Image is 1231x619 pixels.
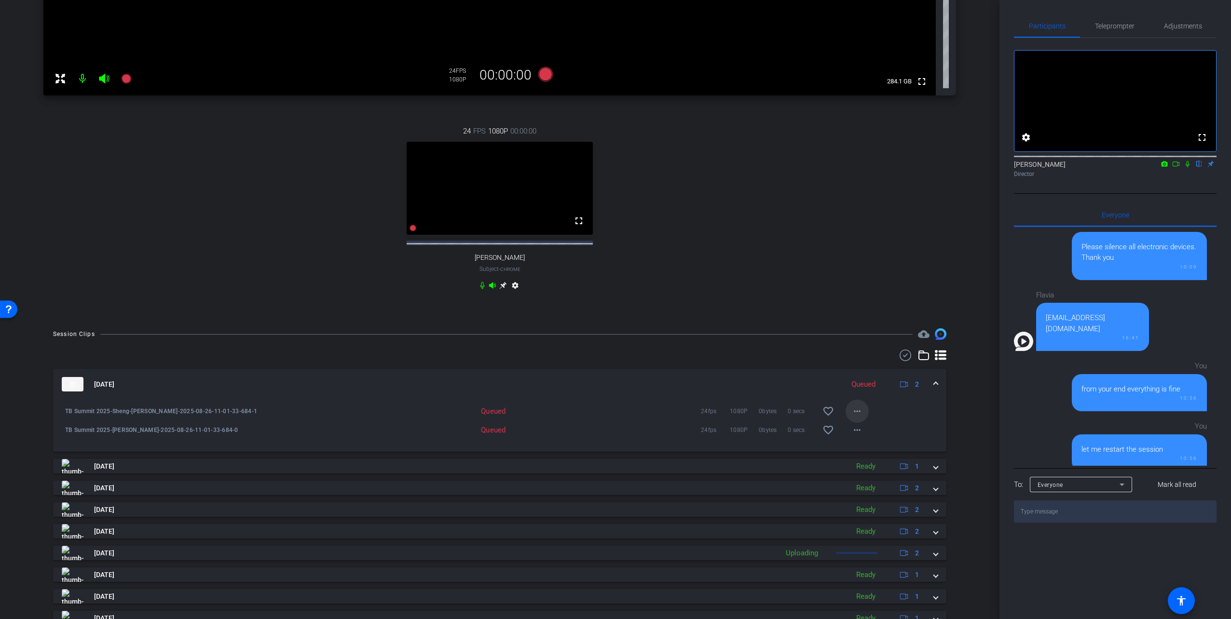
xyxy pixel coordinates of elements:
div: thumb-nail[DATE]Queued2 [53,400,946,452]
mat-icon: favorite_border [822,405,834,417]
span: 2 [915,505,919,515]
mat-icon: settings [1020,132,1032,143]
span: 2 [915,483,919,493]
span: 2 [915,526,919,537]
mat-expansion-panel-header: thumb-nail[DATE]Ready2 [53,524,946,538]
div: Ready [851,483,880,494]
span: - [499,266,500,272]
mat-expansion-panel-header: thumb-nail[DATE]Queued2 [53,369,946,400]
div: [PERSON_NAME] [1014,160,1217,178]
span: 0 secs [788,406,817,416]
mat-icon: favorite_border [822,424,834,436]
mat-icon: accessibility [1176,595,1187,606]
img: thumb-nail [62,567,83,582]
div: You [1072,421,1207,432]
span: Teleprompter [1095,23,1135,29]
span: 1080P [730,406,759,416]
span: [DATE] [94,379,114,390]
img: thumb-nail [62,459,83,473]
div: [EMAIL_ADDRESS][DOMAIN_NAME] [1046,312,1139,334]
div: To: [1014,479,1023,490]
div: Director [1014,170,1217,178]
span: Mark all read [1158,480,1196,490]
span: 2 [915,379,919,390]
mat-expansion-panel-header: thumb-nail[DATE]Ready1 [53,589,946,604]
span: [DATE] [94,592,114,602]
mat-expansion-panel-header: thumb-nail[DATE]Ready2 [53,481,946,495]
div: 16:41 [1046,334,1139,341]
img: thumb-nail [62,546,83,560]
img: Profile [1014,332,1033,351]
span: 1 [915,461,919,471]
div: You [1072,361,1207,372]
div: Queued [847,379,880,390]
span: 1080P [488,126,508,136]
span: [DATE] [94,526,114,537]
img: Session clips [935,328,946,340]
span: [PERSON_NAME] [475,254,525,262]
mat-icon: fullscreen [1196,132,1208,143]
div: Ready [851,569,880,580]
span: 1 [915,570,919,580]
mat-icon: settings [509,282,521,293]
mat-expansion-panel-header: thumb-nail[DATE]Ready1 [53,567,946,582]
span: [DATE] [94,461,114,471]
span: Adjustments [1164,23,1202,29]
img: thumb-nail [62,524,83,538]
span: [DATE] [94,505,114,515]
span: FPS [473,126,486,136]
div: Uploading [781,548,823,559]
span: FPS [456,67,466,74]
div: 1080P [449,76,473,83]
mat-icon: flip [1193,159,1205,168]
div: 10:09 [1081,263,1197,270]
button: Mark all read [1138,476,1217,493]
mat-icon: more_horiz [851,405,863,417]
span: [DATE] [94,570,114,580]
span: 2 [915,548,919,558]
div: 10:56 [1081,394,1197,402]
div: 00:00:00 [473,67,538,83]
span: Destinations for your clips [918,328,930,340]
div: 24 [449,67,473,75]
div: Ready [851,504,880,515]
mat-expansion-panel-header: thumb-nail[DATE]Ready1 [53,459,946,473]
span: Everyone [1102,212,1129,218]
mat-icon: fullscreen [573,215,585,227]
span: 0 secs [788,425,817,435]
mat-icon: fullscreen [916,76,928,87]
span: 1 [915,592,919,602]
span: Everyone [1038,482,1063,488]
span: 0bytes [759,425,788,435]
span: TB Summit 2025-[PERSON_NAME]-2025-08-26-11-01-33-684-0 [65,425,289,435]
div: Ready [851,526,880,537]
mat-icon: more_horiz [851,424,863,436]
div: Session Clips [53,329,95,339]
mat-expansion-panel-header: thumb-nail[DATE]Ready2 [53,502,946,517]
div: Queued [408,425,510,435]
span: 24 [463,126,471,136]
span: 24fps [701,425,730,435]
div: Flavia [1036,290,1149,301]
img: thumb-nail [62,502,83,517]
div: Ready [851,461,880,472]
div: let me restart the session [1081,444,1197,455]
div: from your end everything is fine [1081,384,1197,395]
mat-expansion-panel-header: thumb-nail[DATE]Uploading2 [53,546,946,560]
span: Subject [479,265,520,273]
span: [DATE] [94,548,114,558]
span: 0bytes [759,406,788,416]
span: Chrome [500,267,520,272]
img: thumb-nail [62,377,83,391]
span: 284.1 GB [884,76,915,87]
img: thumb-nail [62,481,83,495]
span: TB Summit 2025-Sheng-[PERSON_NAME]-2025-08-26-11-01-33-684-1 [65,406,289,416]
div: Queued [408,406,510,416]
span: [DATE] [94,483,114,493]
div: Ready [851,591,880,602]
span: 1080P [730,425,759,435]
span: 00:00:00 [510,126,536,136]
span: Participants [1029,23,1066,29]
div: Please silence all electronic devices. Thank you [1081,242,1197,263]
span: 24fps [701,406,730,416]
